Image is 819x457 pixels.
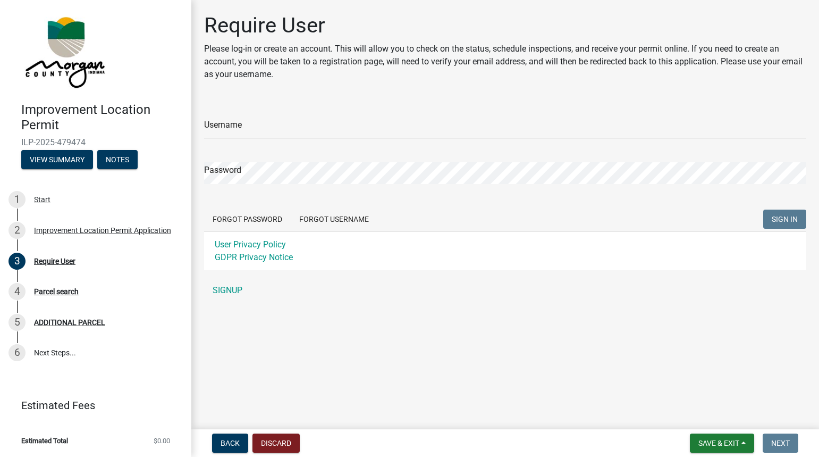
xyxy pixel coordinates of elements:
span: Save & Exit [698,439,739,447]
div: Start [34,196,50,203]
div: Improvement Location Permit Application [34,227,171,234]
div: 2 [9,222,26,239]
a: SIGNUP [204,280,806,301]
button: Notes [97,150,138,169]
button: Back [212,434,248,453]
button: Save & Exit [690,434,754,453]
span: ILP-2025-479474 [21,137,170,147]
wm-modal-confirm: Notes [97,156,138,164]
div: Require User [34,257,75,265]
div: 4 [9,283,26,300]
button: Forgot Password [204,210,291,229]
div: 1 [9,191,26,208]
button: Forgot Username [291,210,377,229]
a: User Privacy Policy [215,239,286,250]
span: SIGN IN [772,215,798,223]
p: Please log-in or create an account. This will allow you to check on the status, schedule inspecti... [204,43,806,81]
div: 3 [9,253,26,270]
span: Back [221,439,240,447]
div: 6 [9,344,26,361]
span: Next [771,439,790,447]
button: Discard [252,434,300,453]
button: View Summary [21,150,93,169]
a: GDPR Privacy Notice [215,252,293,262]
div: ADDITIONAL PARCEL [34,319,105,326]
h1: Require User [204,13,806,38]
button: Next [763,434,798,453]
wm-modal-confirm: Summary [21,156,93,164]
img: Morgan County, Indiana [21,11,107,91]
span: Estimated Total [21,437,68,444]
span: $0.00 [154,437,170,444]
div: 5 [9,314,26,331]
button: SIGN IN [763,210,806,229]
a: Estimated Fees [9,395,174,416]
h4: Improvement Location Permit [21,102,183,133]
div: Parcel search [34,288,79,295]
